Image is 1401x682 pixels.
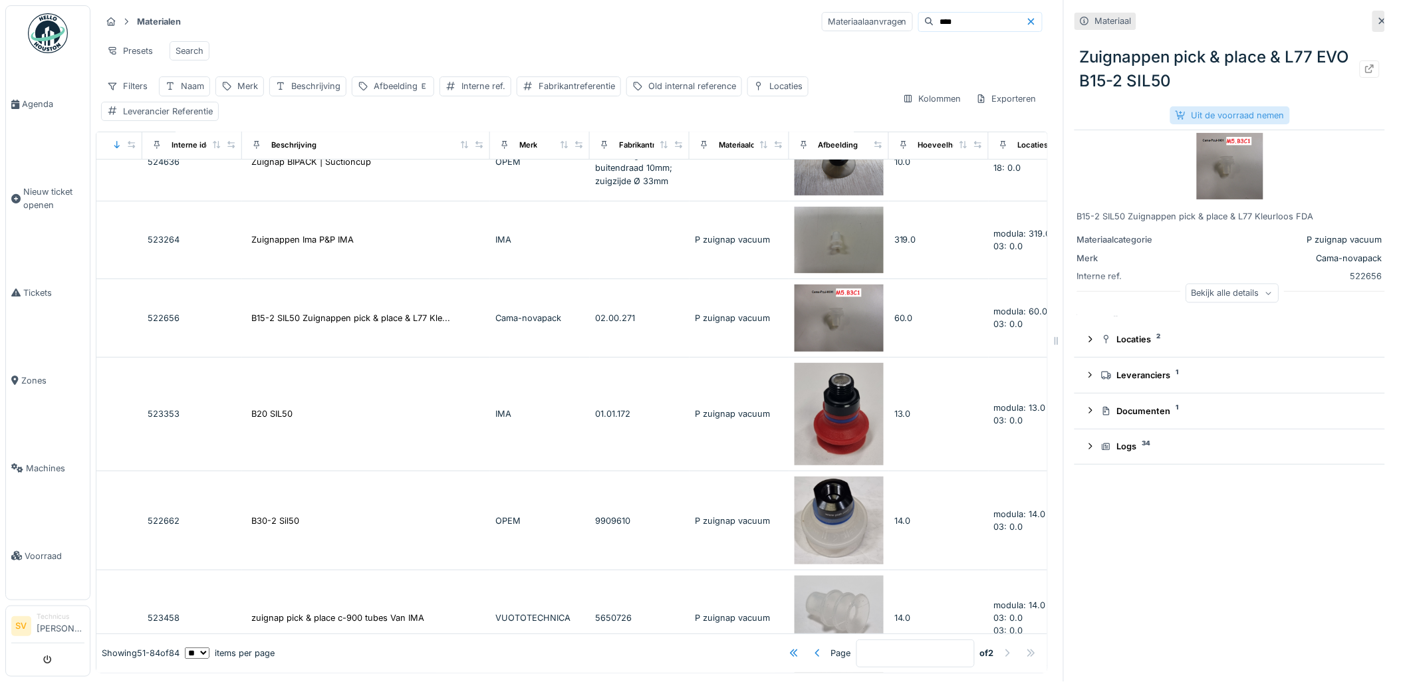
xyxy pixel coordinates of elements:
[1170,106,1290,124] div: Uit de voorraad nemen
[695,233,784,246] div: P zuignap vacuum
[994,415,1023,425] span: 03: 0.0
[994,625,1023,635] span: 03: 0.0
[695,312,784,324] div: P zuignap vacuum
[994,522,1023,532] span: 03: 0.0
[994,306,1048,316] span: modula: 60.0
[132,15,186,28] strong: Materialen
[6,249,90,336] a: Tickets
[6,336,90,424] a: Zones
[101,41,159,60] div: Presets
[102,647,180,660] div: Showing 51 - 84 of 84
[1101,405,1369,417] div: Documenten
[495,407,584,420] div: IMA
[795,128,884,195] img: Zuignappen BIPACK
[994,319,1023,329] span: 03: 0.0
[23,185,84,211] span: Nieuw ticket openen
[11,612,84,643] a: SV Technicus[PERSON_NAME]
[1080,363,1380,388] summary: Leveranciers1
[795,207,884,274] img: Zuignappen IMA
[1080,435,1380,459] summary: Logs34
[495,233,584,246] div: IMA
[237,80,258,92] div: Merk
[26,462,84,475] span: Machines
[22,98,84,110] span: Agenda
[719,140,786,151] div: Materiaalcategorie
[148,612,237,624] div: 523458
[822,12,913,31] div: Materiaalaanvragen
[980,647,994,660] strong: of 2
[21,374,84,387] span: Zones
[461,80,505,92] div: Interne ref.
[595,612,684,624] div: 5650726
[6,148,90,249] a: Nieuw ticket openen
[1080,327,1380,352] summary: Locaties2
[251,612,424,624] div: zuignap pick & place c-900 tubes Van IMA
[1080,399,1380,423] summary: Documenten1
[123,105,213,118] div: Leverancier Referentie
[185,647,275,660] div: items per page
[1182,270,1382,283] div: 522656
[495,612,584,624] div: VUOTOTECHNICA
[894,156,983,168] div: 10.0
[6,424,90,512] a: Machines
[595,136,684,187] div: Filter ingebouwt; aansluiting buitendraad 10mm; zuigzijde Ø 33mm
[1101,333,1369,346] div: Locaties
[251,233,354,246] div: Zuignappen Ima P&P IMA
[181,80,204,92] div: Naam
[619,140,688,151] div: Fabrikantreferentie
[795,284,884,352] img: Zuignappen pick & place & L77 EVO B15-2 SIL50
[894,514,983,527] div: 14.0
[595,514,684,527] div: 9909610
[1101,369,1369,382] div: Leveranciers
[1182,233,1382,246] div: P zuignap vacuum
[1018,140,1049,151] div: Locaties
[970,89,1043,108] div: Exporteren
[519,140,537,151] div: Merk
[1075,40,1385,98] div: Zuignappen pick & place & L77 EVO B15-2 SIL50
[1077,270,1177,283] div: Interne ref.
[11,616,31,636] li: SV
[176,45,203,57] div: Search
[291,80,340,92] div: Beschrijving
[819,140,858,151] div: Afbeelding
[495,312,584,324] div: Cama-novapack
[1077,210,1382,223] div: B15-2 SIL50 Zuignappen pick & place & L77 Kleurloos FDA
[894,407,983,420] div: 13.0
[1077,252,1177,265] div: Merk
[1101,440,1369,453] div: Logs
[1186,283,1279,302] div: Bekijk alle details
[894,312,983,324] div: 60.0
[539,80,615,92] div: Fabrikantreferentie
[148,156,237,168] div: 524636
[1077,233,1177,246] div: Materiaalcategorie
[495,156,584,168] div: OPEM
[994,163,1021,173] span: 18: 0.0
[897,89,967,108] div: Kolommen
[251,514,299,527] div: B30-2 Sil50
[831,647,851,660] div: Page
[894,612,983,624] div: 14.0
[994,509,1046,519] span: modula: 14.0
[251,312,450,324] div: B15-2 SIL50 Zuignappen pick & place & L77 Kle...
[648,80,736,92] div: Old internal reference
[695,407,784,420] div: P zuignap vacuum
[994,241,1023,251] span: 03: 0.0
[595,407,684,420] div: 01.01.172
[251,156,371,168] div: Zuignap BIPACK | Suctioncup
[994,229,1051,239] span: modula: 319.0
[695,612,784,624] div: P zuignap vacuum
[271,140,317,151] div: Beschrijving
[894,233,983,246] div: 319.0
[918,140,965,151] div: Hoeveelheid
[795,477,884,564] img: Zuignap PIAB B30-2
[148,514,237,527] div: 522662
[6,60,90,148] a: Agenda
[495,514,584,527] div: OPEM
[994,600,1046,610] span: modula: 14.0
[37,612,84,622] div: Technicus
[148,312,237,324] div: 522656
[769,80,803,92] div: Locaties
[251,407,293,420] div: B20 SIL50
[374,80,428,92] div: Afbeelding
[795,576,884,660] img: zuignap pick & place c-900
